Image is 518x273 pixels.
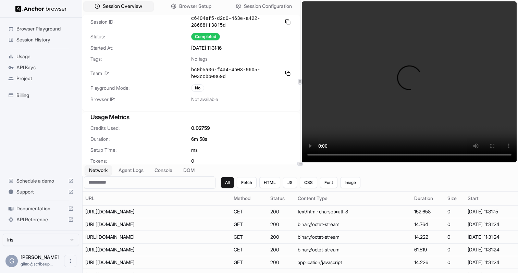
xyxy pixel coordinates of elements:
[237,177,257,188] button: Fetch
[21,261,53,266] span: gilad@scribeup.io
[411,231,445,243] td: 14.222
[411,218,445,231] td: 14.764
[445,231,465,243] td: 0
[85,208,188,215] div: https://www.peacocktv.com/signin?return=%2Faccount%2Fplans
[231,205,268,218] td: GET
[16,75,74,82] span: Project
[191,147,198,153] span: ms
[90,45,191,51] span: Started At:
[191,33,220,40] div: Completed
[179,3,211,10] span: Browser Setup
[468,195,515,202] div: Start
[114,165,148,175] button: Agent Logs
[85,221,188,228] div: https://www.peacocktv.com/static/peacock-toolkit/44.1.1/peacock/fonts/peacocksans-book.woff2
[411,205,445,218] td: 152.658
[5,186,76,197] div: Support
[90,96,191,103] span: Browser IP:
[5,175,76,186] div: Schedule a demo
[85,259,188,266] div: https://www.peacocktv.com/idauth/_next/static/chunks/webpack-7b3344e05e0e63a1.js
[231,231,268,243] td: GET
[445,218,465,231] td: 0
[90,70,191,77] span: Team ID:
[191,84,204,92] div: No
[340,177,360,188] button: Image
[259,177,280,188] button: HTML
[191,55,208,62] span: No tags
[90,158,191,164] span: Tokens:
[90,136,191,142] span: Duration:
[191,45,222,51] span: [DATE] 11:31:16
[445,205,465,218] td: 0
[465,205,518,218] td: [DATE] 11:31:15
[268,218,295,231] td: 200
[295,205,411,218] td: text/html; charset=utf-8
[90,18,191,25] span: Session ID:
[16,53,74,60] span: Usage
[234,195,265,202] div: Method
[320,177,337,188] button: Font
[295,243,411,256] td: binary/octet-stream
[295,218,411,231] td: binary/octet-stream
[231,218,268,231] td: GET
[16,205,65,212] span: Documentation
[16,36,74,43] span: Session History
[244,3,292,10] span: Session Configuration
[5,90,76,101] div: Billing
[191,136,207,142] span: 6m 58s
[90,85,191,91] span: Playground Mode:
[191,158,194,164] span: 0
[16,64,74,71] span: API Keys
[268,205,295,218] td: 200
[5,203,76,214] div: Documentation
[16,177,65,184] span: Schedule a demo
[5,51,76,62] div: Usage
[85,246,188,253] div: https://www.peacocktv.com/static/peacock-toolkit/44.1.1/peacock/fonts/peacocksans-medium.woff2
[16,25,74,32] span: Browser Playground
[15,5,67,12] img: Anchor Logo
[85,165,112,175] button: Network
[268,243,295,256] td: 200
[268,231,295,243] td: 200
[300,177,317,188] button: CSS
[191,125,210,132] span: 0.02759
[5,255,18,267] div: G
[85,234,188,240] div: https://www.peacocktv.com/static/peacock-toolkit/44.1.1/peacock/fonts/peacocksans-bold.woff2
[445,243,465,256] td: 0
[268,256,295,269] td: 200
[90,55,191,62] span: Tags:
[191,15,281,29] span: c6404ef5-d2c0-463e-a422-28688ff38f5d
[191,96,218,103] span: Not available
[5,214,76,225] div: API Reference
[16,188,65,195] span: Support
[90,147,191,153] span: Setup Time:
[90,112,292,122] h3: Usage Metrics
[5,23,76,34] div: Browser Playground
[465,256,518,269] td: [DATE] 11:31:24
[465,218,518,231] td: [DATE] 11:31:24
[411,256,445,269] td: 14.226
[103,3,142,10] span: Session Overview
[5,34,76,45] div: Session History
[295,231,411,243] td: binary/octet-stream
[411,243,445,256] td: 61.519
[221,177,234,188] button: All
[16,92,74,99] span: Billing
[298,195,409,202] div: Content Type
[295,256,411,269] td: application/javascript
[283,177,297,188] button: JS
[414,195,442,202] div: Duration
[150,165,176,175] button: Console
[21,254,59,260] span: Gilad Spitzer
[231,256,268,269] td: GET
[465,243,518,256] td: [DATE] 11:31:24
[447,195,462,202] div: Size
[64,255,76,267] button: Open menu
[179,165,199,175] button: DOM
[270,195,292,202] div: Status
[5,62,76,73] div: API Keys
[445,256,465,269] td: 0
[191,66,281,80] span: bc0b5a06-f4a4-4b03-9605-b03ccbb0869d
[90,33,191,40] span: Status:
[465,231,518,243] td: [DATE] 11:31:24
[231,243,268,256] td: GET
